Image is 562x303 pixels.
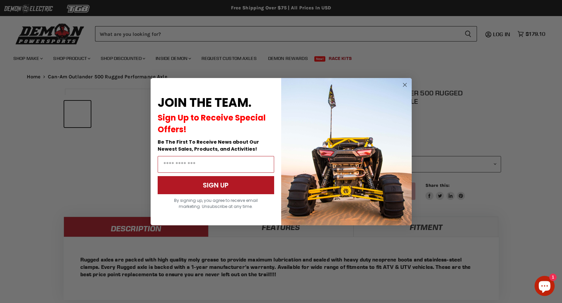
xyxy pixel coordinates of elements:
[158,112,266,135] span: Sign Up to Receive Special Offers!
[401,81,409,89] button: Close dialog
[158,176,274,194] button: SIGN UP
[174,198,258,209] span: By signing up, you agree to receive email marketing. Unsubscribe at any time.
[158,156,274,173] input: Email Address
[533,276,557,298] inbox-online-store-chat: Shopify online store chat
[158,139,259,152] span: Be The First To Receive News about Our Newest Sales, Products, and Activities!
[281,78,412,225] img: a9095488-b6e7-41ba-879d-588abfab540b.jpeg
[158,94,251,111] span: JOIN THE TEAM.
